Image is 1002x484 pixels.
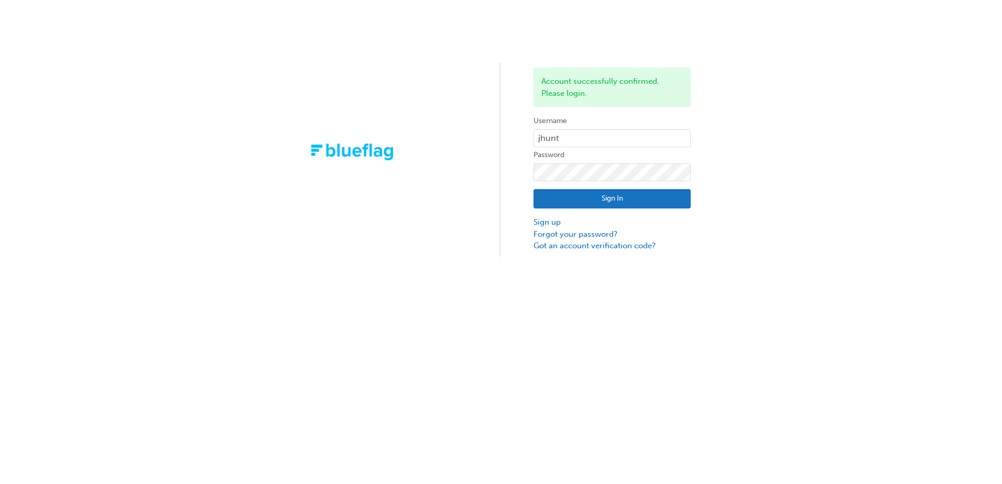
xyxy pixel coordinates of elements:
label: Password [533,149,691,161]
label: Username [533,115,691,127]
button: Sign In [533,189,691,209]
a: Got an account verification code? [533,240,691,252]
img: Trak [311,144,393,160]
input: Username [533,129,691,147]
a: Sign up [533,216,691,228]
div: Account successfully confirmed. Please login. [533,68,691,107]
a: Forgot your password? [533,228,691,240]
